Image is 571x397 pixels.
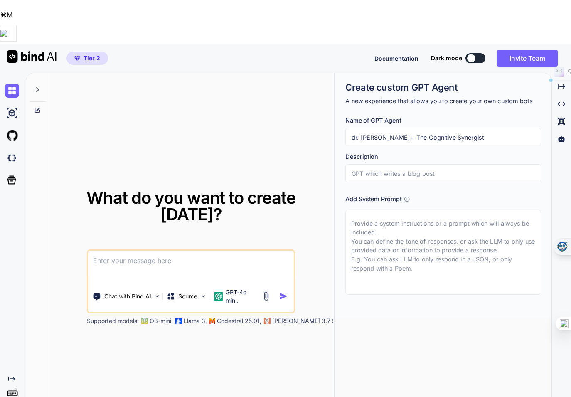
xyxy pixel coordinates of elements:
[345,164,541,182] input: GPT which writes a blog post
[560,319,569,328] img: one_i.png
[87,317,139,325] p: Supported models:
[5,84,19,98] img: chat
[175,318,182,324] img: Llama2
[214,292,222,301] img: GPT-4o mini
[226,288,258,305] p: GPT-4o min..
[7,50,57,63] img: Bind AI
[141,318,148,324] img: GPT-4
[264,318,271,324] img: claude
[154,293,161,300] img: Pick Tools
[217,317,261,325] p: Codestral 25.01,
[178,292,197,301] p: Source
[345,96,541,106] p: A new experience that allows you to create your own custom bots
[5,151,19,165] img: darkCloudIdeIcon
[345,195,401,204] h3: Add System Prompt
[86,187,296,224] span: What do you want to create [DATE]?
[200,293,207,300] img: Pick Models
[5,128,19,143] img: githubLight
[66,52,108,65] button: premiumTier 2
[74,56,80,61] img: premium
[150,317,173,325] p: O3-mini,
[345,152,541,161] h3: Description
[84,54,100,62] span: Tier 2
[345,128,541,146] input: Name
[261,291,271,301] img: attachment
[374,55,418,62] span: Documentation
[104,292,151,301] p: Chat with Bind AI
[497,50,558,67] button: Invite Team
[5,106,19,120] img: ai-studio
[431,54,462,62] span: Dark mode
[345,81,541,94] h1: Create custom GPT Agent
[272,317,353,325] p: [PERSON_NAME] 3.7 Sonnet,
[209,318,215,324] img: Mistral-AI
[279,292,288,301] img: icon
[374,54,418,63] button: Documentation
[184,317,207,325] p: Llama 3,
[345,116,541,125] h3: Name of GPT Agent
